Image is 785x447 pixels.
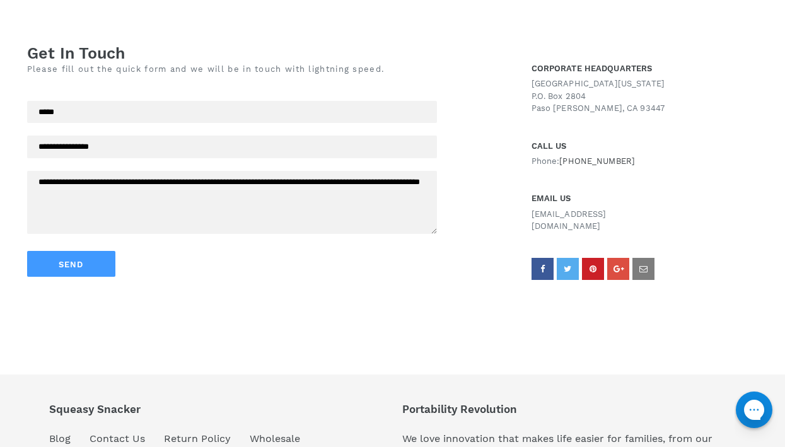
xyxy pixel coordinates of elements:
a: googleplus [607,258,629,280]
p: Portability Revolution [402,403,736,415]
p: Paso [PERSON_NAME], CA 93447 [532,102,759,115]
p: [EMAIL_ADDRESS][DOMAIN_NAME] [532,208,648,233]
a: pinterest [582,258,604,280]
a: Wholesale [250,432,300,444]
h1: CALL US [532,141,648,151]
p: P.O. Box 2804 [532,90,759,103]
span: [PHONE_NUMBER] [559,156,635,166]
a: facebook [532,258,554,280]
h1: Get In Touch [27,44,506,63]
p: Please fill out the quick form and we will be in touch with lightning speed. [27,63,506,76]
p: Phone: [532,155,648,168]
a: twitter [557,258,579,280]
h1: CORPORATE HEADQUARTERS [532,64,759,74]
a: Contact Us [90,432,145,444]
a: Blog [49,432,71,444]
p: [GEOGRAPHIC_DATA][US_STATE] [532,78,759,90]
h1: EMAIL US [532,194,648,204]
a: email [632,258,654,280]
button: Send [27,251,115,277]
a: Return Policy [164,432,231,444]
p: Squeasy Snacker [49,403,300,415]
